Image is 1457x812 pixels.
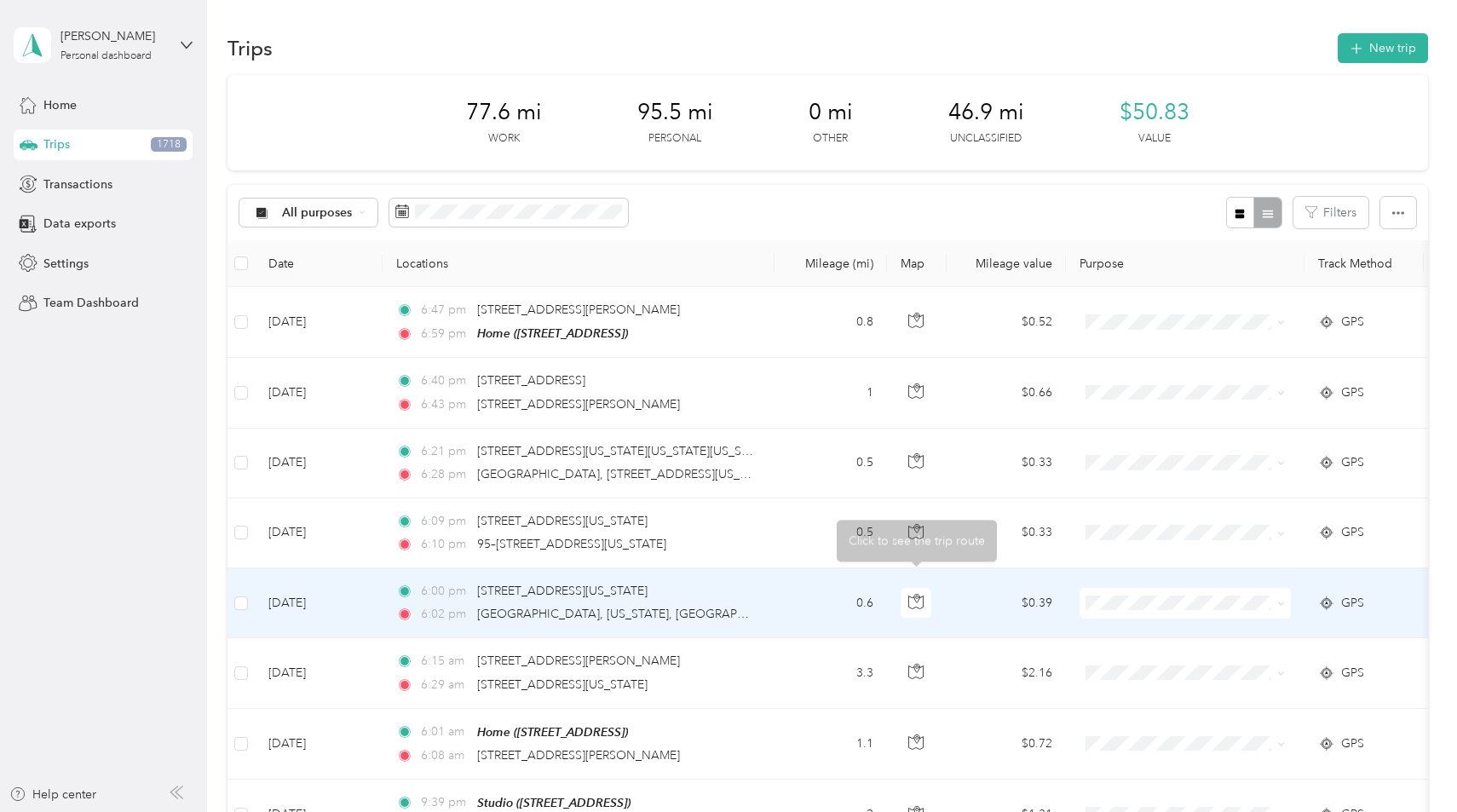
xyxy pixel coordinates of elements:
[1341,594,1364,613] span: GPS
[947,287,1066,358] td: $0.52
[477,537,666,551] span: 95–[STREET_ADDRESS][US_STATE]
[151,137,187,153] span: 1718
[947,568,1066,638] td: $0.39
[1304,240,1424,287] th: Track Method
[421,442,469,461] span: 6:21 pm
[1341,664,1364,682] span: GPS
[477,748,680,763] span: [STREET_ADDRESS][PERSON_NAME]
[255,638,383,708] td: [DATE]
[477,607,798,621] span: [GEOGRAPHIC_DATA], [US_STATE], [GEOGRAPHIC_DATA]
[43,135,70,153] span: Trips
[1362,717,1457,812] iframe: Everlance-gr Chat Button Frame
[477,444,772,458] span: [STREET_ADDRESS][US_STATE][US_STATE][US_STATE]
[477,725,628,739] span: Home ([STREET_ADDRESS])
[1341,313,1364,331] span: GPS
[421,605,469,624] span: 6:02 pm
[1138,131,1171,147] p: Value
[947,498,1066,568] td: $0.33
[947,240,1066,287] th: Mileage value
[887,240,947,287] th: Map
[948,99,1024,126] span: 46.9 mi
[227,39,273,57] h1: Trips
[775,358,887,428] td: 1
[255,498,383,568] td: [DATE]
[775,709,887,780] td: 1.1
[421,582,469,601] span: 6:00 pm
[837,520,997,561] div: Click to see the trip route
[813,131,848,147] p: Other
[9,786,96,803] button: Help center
[383,240,775,287] th: Locations
[60,27,167,45] div: [PERSON_NAME]
[477,677,648,692] span: [STREET_ADDRESS][US_STATE]
[477,326,628,340] span: Home ([STREET_ADDRESS])
[60,51,152,61] div: Personal dashboard
[421,793,469,812] span: 9:39 pm
[1341,453,1364,472] span: GPS
[1341,734,1364,753] span: GPS
[1293,197,1368,228] button: Filters
[477,796,631,809] span: Studio ([STREET_ADDRESS])
[43,96,77,114] span: Home
[255,568,383,638] td: [DATE]
[43,176,112,193] span: Transactions
[421,746,469,765] span: 6:08 am
[1338,33,1428,63] button: New trip
[947,358,1066,428] td: $0.66
[775,568,887,638] td: 0.6
[255,358,383,428] td: [DATE]
[477,302,680,317] span: [STREET_ADDRESS][PERSON_NAME]
[775,638,887,708] td: 3.3
[809,99,853,126] span: 0 mi
[421,465,469,484] span: 6:28 pm
[1341,383,1364,402] span: GPS
[477,373,585,388] span: [STREET_ADDRESS]
[421,512,469,531] span: 6:09 pm
[477,514,648,528] span: [STREET_ADDRESS][US_STATE]
[421,301,469,320] span: 6:47 pm
[421,723,469,741] span: 6:01 am
[775,240,887,287] th: Mileage (mi)
[775,287,887,358] td: 0.8
[255,240,383,287] th: Date
[255,287,383,358] td: [DATE]
[421,371,469,390] span: 6:40 pm
[950,131,1022,147] p: Unclassified
[43,255,89,273] span: Settings
[421,535,469,554] span: 6:10 pm
[947,709,1066,780] td: $0.72
[421,652,469,671] span: 6:15 am
[477,584,648,598] span: [STREET_ADDRESS][US_STATE]
[1066,240,1304,287] th: Purpose
[43,215,116,233] span: Data exports
[648,131,701,147] p: Personal
[255,709,383,780] td: [DATE]
[43,294,139,312] span: Team Dashboard
[421,395,469,414] span: 6:43 pm
[1120,99,1189,126] span: $50.83
[421,676,469,694] span: 6:29 am
[477,467,901,481] span: [GEOGRAPHIC_DATA], [STREET_ADDRESS][US_STATE][US_STATE][US_STATE]
[947,638,1066,708] td: $2.16
[477,654,680,668] span: [STREET_ADDRESS][PERSON_NAME]
[1341,523,1364,542] span: GPS
[466,99,542,126] span: 77.6 mi
[775,429,887,498] td: 0.5
[282,207,353,219] span: All purposes
[775,498,887,568] td: 0.5
[477,397,680,412] span: [STREET_ADDRESS][PERSON_NAME]
[947,429,1066,498] td: $0.33
[421,325,469,343] span: 6:59 pm
[255,429,383,498] td: [DATE]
